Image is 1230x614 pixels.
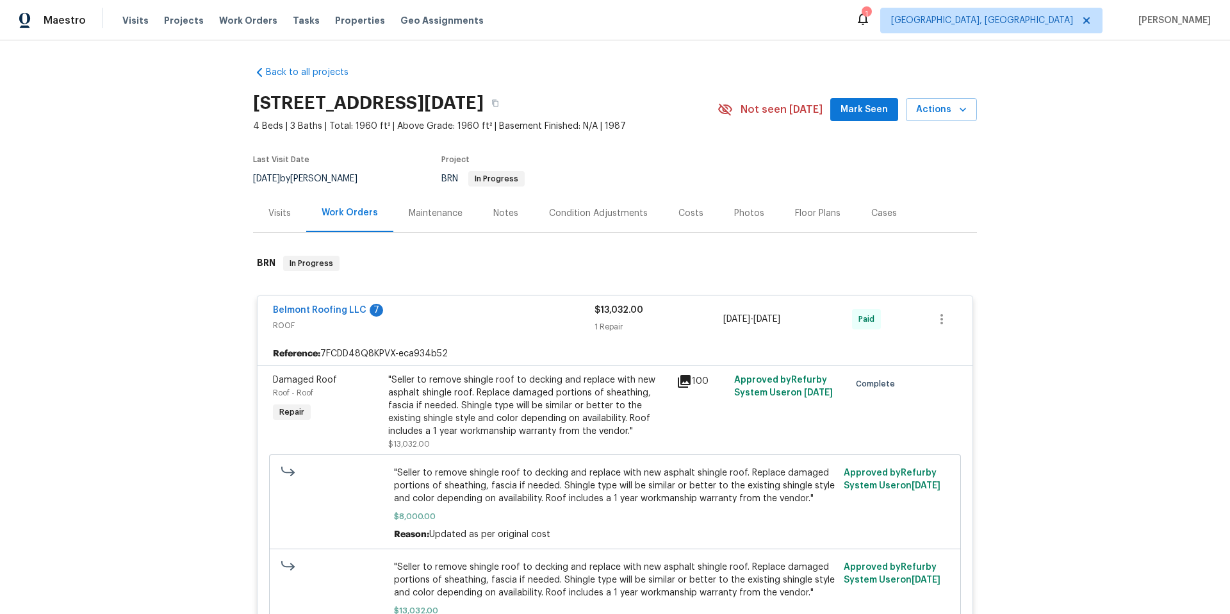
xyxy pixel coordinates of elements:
[840,102,888,118] span: Mark Seen
[394,561,837,599] span: "Seller to remove shingle roof to decking and replace with new asphalt shingle roof. Replace dama...
[858,313,880,326] span: Paid
[253,97,484,110] h2: [STREET_ADDRESS][DATE]
[219,14,277,27] span: Work Orders
[594,320,723,333] div: 1 Repair
[753,315,780,324] span: [DATE]
[795,207,840,220] div: Floor Plans
[912,481,940,490] span: [DATE]
[470,175,523,183] span: In Progress
[253,120,717,133] span: 4 Beds | 3 Baths | Total: 1960 ft² | Above Grade: 1960 ft² | Basement Finished: N/A | 1987
[1133,14,1211,27] span: [PERSON_NAME]
[734,376,833,397] span: Approved by Refurby System User on
[830,98,898,122] button: Mark Seen
[723,315,750,324] span: [DATE]
[493,207,518,220] div: Notes
[394,530,429,539] span: Reason:
[723,313,780,326] span: -
[274,406,309,419] span: Repair
[441,174,525,183] span: BRN
[322,206,378,219] div: Work Orders
[284,257,338,270] span: In Progress
[906,98,977,122] button: Actions
[916,102,967,118] span: Actions
[912,576,940,585] span: [DATE]
[741,103,823,116] span: Not seen [DATE]
[594,306,643,315] span: $13,032.00
[44,14,86,27] span: Maestro
[871,207,897,220] div: Cases
[122,14,149,27] span: Visits
[268,207,291,220] div: Visits
[678,207,703,220] div: Costs
[400,14,484,27] span: Geo Assignments
[370,304,383,317] div: 7
[273,306,366,315] a: Belmont Roofing LLC
[891,14,1073,27] span: [GEOGRAPHIC_DATA], [GEOGRAPHIC_DATA]
[394,467,837,505] span: "Seller to remove shingle roof to decking and replace with new asphalt shingle roof. Replace dama...
[388,374,669,438] div: "Seller to remove shingle roof to decking and replace with new asphalt shingle roof. Replace dama...
[388,440,430,448] span: $13,032.00
[273,347,320,360] b: Reference:
[273,319,594,332] span: ROOF
[253,66,376,79] a: Back to all projects
[844,469,940,490] span: Approved by Refurby System User on
[258,342,972,365] div: 7FCDD48Q8KPVX-eca934b52
[394,510,837,523] span: $8,000.00
[253,156,309,163] span: Last Visit Date
[862,8,871,21] div: 1
[804,388,833,397] span: [DATE]
[164,14,204,27] span: Projects
[734,207,764,220] div: Photos
[549,207,648,220] div: Condition Adjustments
[335,14,385,27] span: Properties
[253,171,373,187] div: by [PERSON_NAME]
[253,174,280,183] span: [DATE]
[676,374,726,389] div: 100
[429,530,550,539] span: Updated as per original cost
[441,156,470,163] span: Project
[844,563,940,585] span: Approved by Refurby System User on
[273,389,313,397] span: Roof - Roof
[253,243,977,284] div: BRN In Progress
[293,16,320,25] span: Tasks
[856,378,900,390] span: Complete
[257,256,275,271] h6: BRN
[409,207,463,220] div: Maintenance
[273,376,337,385] span: Damaged Roof
[484,92,507,115] button: Copy Address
